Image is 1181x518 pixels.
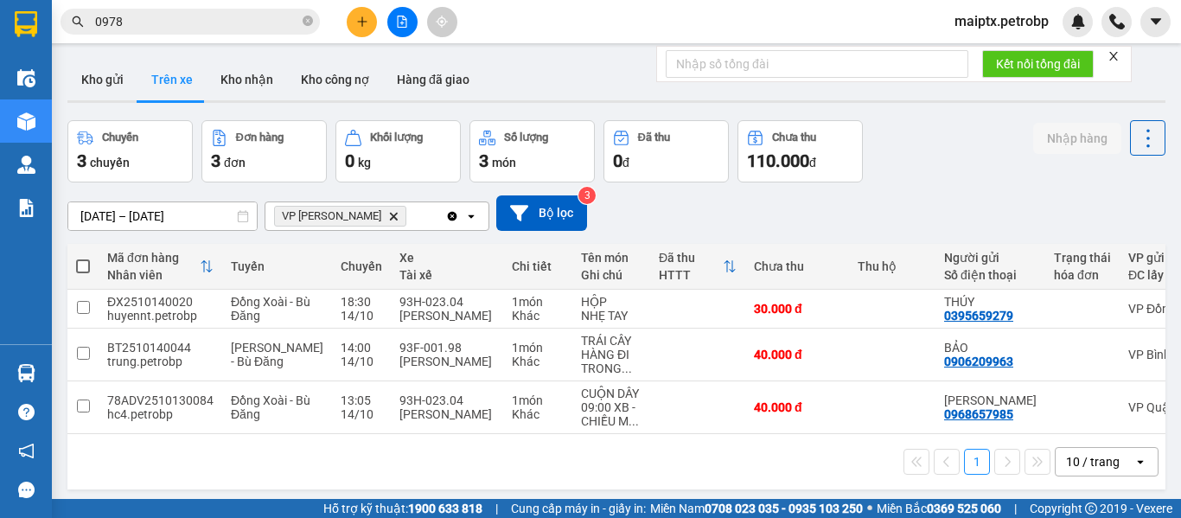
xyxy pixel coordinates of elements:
[387,7,418,37] button: file-add
[396,16,408,28] span: file-add
[231,259,323,273] div: Tuyến
[77,150,86,171] span: 3
[464,209,478,223] svg: open
[613,150,622,171] span: 0
[578,187,596,204] sup: 3
[622,361,632,375] span: ...
[399,251,495,265] div: Xe
[107,407,214,421] div: hc4.petrobp
[705,502,863,515] strong: 0708 023 035 - 0935 103 250
[107,251,200,265] div: Mã đơn hàng
[754,302,840,316] div: 30.000 đ
[323,499,482,518] span: Hỗ trợ kỹ thuật:
[107,355,214,368] div: trung.petrobp
[944,341,1037,355] div: BẢO
[629,414,639,428] span: ...
[1085,502,1097,515] span: copyright
[18,482,35,498] span: message
[236,131,284,144] div: Đơn hàng
[581,334,642,348] div: TRÁI CÂY
[303,14,313,30] span: close-circle
[512,309,564,323] div: Khác
[388,211,399,221] svg: Delete
[659,268,723,282] div: HTTT
[231,393,310,421] span: Đồng Xoài - Bù Đăng
[1033,123,1121,154] button: Nhập hàng
[666,50,968,78] input: Nhập số tổng đài
[622,156,629,169] span: đ
[944,393,1037,407] div: KHẢ HƯNG
[67,120,193,182] button: Chuyến3chuyến
[492,156,516,169] span: món
[996,54,1080,74] span: Kết nối tổng đài
[754,400,840,414] div: 40.000 đ
[274,206,406,227] span: VP Minh Hưng, close by backspace
[17,112,35,131] img: warehouse-icon
[747,150,809,171] span: 110.000
[17,199,35,217] img: solution-icon
[1109,14,1125,29] img: phone-icon
[982,50,1094,78] button: Kết nối tổng đài
[581,295,642,309] div: HỘP
[737,120,863,182] button: Chưa thu110.000đ
[754,348,840,361] div: 40.000 đ
[102,131,138,144] div: Chuyến
[809,156,816,169] span: đ
[68,202,257,230] input: Select a date range.
[211,150,220,171] span: 3
[15,11,37,37] img: logo-vxr
[287,59,383,100] button: Kho công nợ
[231,341,323,368] span: [PERSON_NAME] - Bù Đăng
[512,393,564,407] div: 1 món
[603,120,729,182] button: Đã thu0đ
[581,251,642,265] div: Tên món
[107,268,200,282] div: Nhân viên
[1054,268,1111,282] div: hóa đơn
[436,16,448,28] span: aim
[772,131,816,144] div: Chưa thu
[341,407,382,421] div: 14/10
[399,407,495,421] div: [PERSON_NAME]
[207,59,287,100] button: Kho nhận
[927,502,1001,515] strong: 0369 525 060
[1148,14,1164,29] span: caret-down
[858,259,927,273] div: Thu hộ
[335,120,461,182] button: Khối lượng0kg
[408,502,482,515] strong: 1900 633 818
[1066,453,1120,470] div: 10 / trang
[231,295,310,323] span: Đồng Xoài - Bù Đăng
[399,295,495,309] div: 93H-023.04
[659,251,723,265] div: Đã thu
[581,400,642,428] div: 09:00 XB - CHIỀU MAI NHẬN
[512,355,564,368] div: Khác
[1108,50,1120,62] span: close
[67,59,137,100] button: Kho gửi
[754,259,840,273] div: Chưa thu
[383,59,483,100] button: Hàng đã giao
[941,10,1063,32] span: maiptx.petrobp
[17,69,35,87] img: warehouse-icon
[341,341,382,355] div: 14:00
[581,348,642,375] div: HÀNG ĐI TRONG NGÀY
[399,393,495,407] div: 93H-023.04
[650,244,745,290] th: Toggle SortBy
[107,393,214,407] div: 78ADV2510130084
[512,341,564,355] div: 1 món
[427,7,457,37] button: aim
[137,59,207,100] button: Trên xe
[867,505,872,512] span: ⚪️
[90,156,130,169] span: chuyến
[282,209,381,223] span: VP Minh Hưng
[201,120,327,182] button: Đơn hàng3đơn
[511,499,646,518] span: Cung cấp máy in - giấy in:
[496,195,587,231] button: Bộ lọc
[99,244,222,290] th: Toggle SortBy
[399,309,495,323] div: [PERSON_NAME]
[512,295,564,309] div: 1 món
[944,355,1013,368] div: 0906209963
[399,355,495,368] div: [PERSON_NAME]
[495,499,498,518] span: |
[107,309,214,323] div: huyennt.petrobp
[944,251,1037,265] div: Người gửi
[95,12,299,31] input: Tìm tên, số ĐT hoặc mã đơn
